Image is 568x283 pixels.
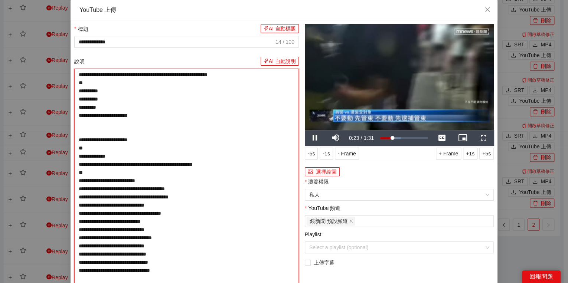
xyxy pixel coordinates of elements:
button: +1s [463,148,477,159]
div: 標題 [78,24,298,33]
span: / [360,135,362,141]
button: Fullscreen [473,130,494,146]
button: +5s [479,148,494,159]
span: 14 / 100 [275,38,294,46]
label: Playlist [305,230,321,238]
button: + Frame [436,148,461,159]
button: Picture-in-Picture [452,130,473,146]
button: 說明 [261,57,299,66]
span: 鏡新聞 預設頻道 [307,217,355,226]
button: - Frame [335,148,359,159]
button: -1s [320,148,333,159]
button: 標題 [261,24,299,33]
span: 0:23 [349,135,359,141]
span: 鏡新聞 預設頻道 [310,217,348,225]
span: thunderbolt [264,26,269,32]
div: Video Player [305,24,494,130]
span: + Frame [439,149,458,158]
button: -5s [305,148,318,159]
label: 瀏覽權限 [305,178,329,186]
span: 私人 [309,189,489,200]
div: Progress Bar [380,137,428,139]
span: +1s [466,149,474,158]
span: thunderbolt [264,59,269,65]
button: picture選擇縮圖 [305,167,340,176]
span: close [349,219,353,223]
span: -5s [308,149,315,158]
span: 1:31 [364,135,374,141]
span: picture [308,169,313,175]
button: Captions [431,130,452,146]
span: close [484,7,490,13]
div: YouTube 上傳 [79,6,489,14]
div: 回報問題 [522,270,561,283]
span: - Frame [338,149,356,158]
button: Mute [326,130,346,146]
div: 說明 [74,57,299,66]
span: -1s [323,149,330,158]
button: Pause [305,130,326,146]
label: YouTube 頻道 [305,204,340,212]
span: 上傳字幕 [311,259,337,267]
span: +5s [482,149,491,158]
